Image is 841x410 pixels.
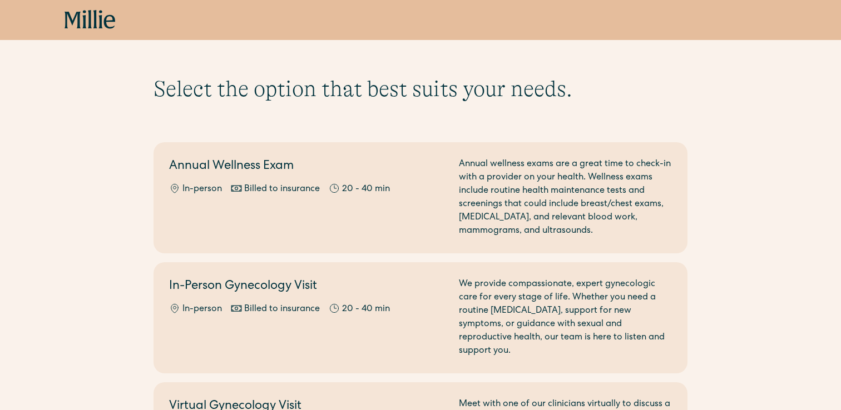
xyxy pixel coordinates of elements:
h2: Annual Wellness Exam [169,158,446,176]
div: In-person [182,303,222,316]
h1: Select the option that best suits your needs. [154,76,687,102]
div: In-person [182,183,222,196]
h2: In-Person Gynecology Visit [169,278,446,296]
div: Annual wellness exams are a great time to check-in with a provider on your health. Wellness exams... [459,158,672,238]
div: 20 - 40 min [342,183,390,196]
div: Billed to insurance [244,303,320,316]
div: 20 - 40 min [342,303,390,316]
a: In-Person Gynecology VisitIn-personBilled to insurance20 - 40 minWe provide compassionate, expert... [154,262,687,373]
div: Billed to insurance [244,183,320,196]
a: Annual Wellness ExamIn-personBilled to insurance20 - 40 minAnnual wellness exams are a great time... [154,142,687,253]
div: We provide compassionate, expert gynecologic care for every stage of life. Whether you need a rou... [459,278,672,358]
